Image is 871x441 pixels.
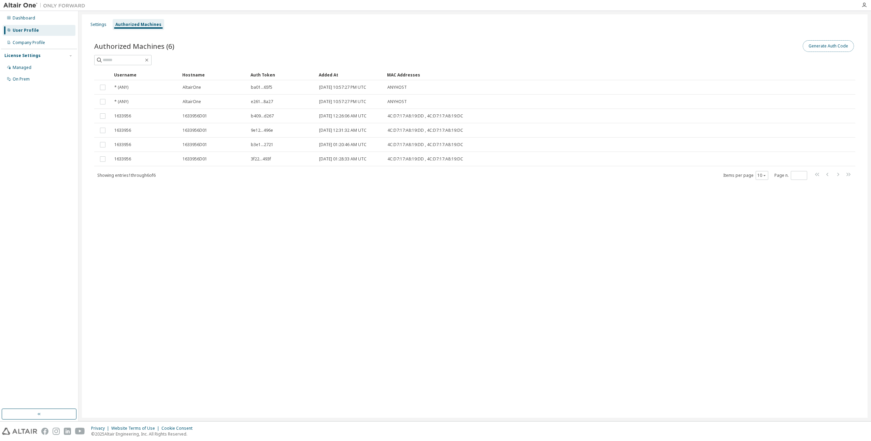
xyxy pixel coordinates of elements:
span: Page n. [774,171,807,180]
div: Cookie Consent [161,426,197,431]
span: 1633956 [114,113,131,119]
span: 4C:D7:17:A8:19:DD , 4C:D7:17:A8:19:DC [387,156,463,162]
button: 10 [757,173,767,178]
span: 1633956D01 [183,142,207,147]
div: Managed [13,65,31,70]
span: Items per page [723,171,768,180]
span: 1633956 [114,142,131,147]
span: b409...d267 [251,113,274,119]
span: * (ANY) [114,99,128,104]
span: b3e1...2721 [251,142,273,147]
span: 4C:D7:17:A8:19:DD , 4C:D7:17:A8:19:DC [387,128,463,133]
div: User Profile [13,28,39,33]
span: * (ANY) [114,85,128,90]
div: Privacy [91,426,111,431]
span: 1633956D01 [183,113,207,119]
img: facebook.svg [41,428,48,435]
span: 1633956 [114,128,131,133]
img: youtube.svg [75,428,85,435]
div: Dashboard [13,15,35,21]
div: Authorized Machines [115,22,161,27]
div: MAC Addresses [387,69,786,80]
span: [DATE] 10:57:27 PM UTC [319,85,366,90]
span: [DATE] 12:31:32 AM UTC [319,128,367,133]
span: [DATE] 01:20:46 AM UTC [319,142,367,147]
span: [DATE] 12:26:06 AM UTC [319,113,367,119]
span: 3f22...493f [251,156,271,162]
span: Authorized Machines (6) [94,41,174,51]
span: ANYHOST [387,85,407,90]
div: Username [114,69,177,80]
span: [DATE] 01:28:33 AM UTC [319,156,367,162]
span: ba01...65f5 [251,85,272,90]
div: Auth Token [251,69,313,80]
p: © 2025 Altair Engineering, Inc. All Rights Reserved. [91,431,197,437]
span: ANYHOST [387,99,407,104]
span: e261...8a27 [251,99,273,104]
div: On Prem [13,76,30,82]
div: Added At [319,69,382,80]
span: AltairOne [183,85,201,90]
span: 1633956 [114,156,131,162]
button: Generate Auth Code [803,40,854,52]
div: Settings [90,22,106,27]
img: Altair One [3,2,89,9]
span: 4C:D7:17:A8:19:DD , 4C:D7:17:A8:19:DC [387,142,463,147]
span: 9e12...496e [251,128,273,133]
img: linkedin.svg [64,428,71,435]
span: 4C:D7:17:A8:19:DD , 4C:D7:17:A8:19:DC [387,113,463,119]
div: License Settings [4,53,41,58]
img: altair_logo.svg [2,428,37,435]
div: Company Profile [13,40,45,45]
span: Showing entries 1 through 6 of 6 [97,172,156,178]
span: AltairOne [183,99,201,104]
span: 1633956D01 [183,128,207,133]
span: 1633956D01 [183,156,207,162]
span: [DATE] 10:57:27 PM UTC [319,99,366,104]
div: Hostname [182,69,245,80]
img: instagram.svg [53,428,60,435]
div: Website Terms of Use [111,426,161,431]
